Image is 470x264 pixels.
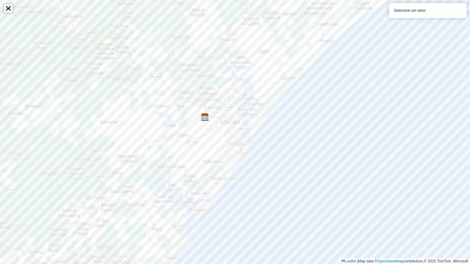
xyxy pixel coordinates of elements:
div: Selecione um setor [389,3,467,18]
a: Abrir mapa em tela cheia [4,4,13,13]
div: Map data © contributors,© 2025 TomTom, Microsoft [340,259,470,264]
a: Leaflet [341,259,356,263]
span: | [357,259,358,263]
a: OpenStreetMap [378,259,404,263]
